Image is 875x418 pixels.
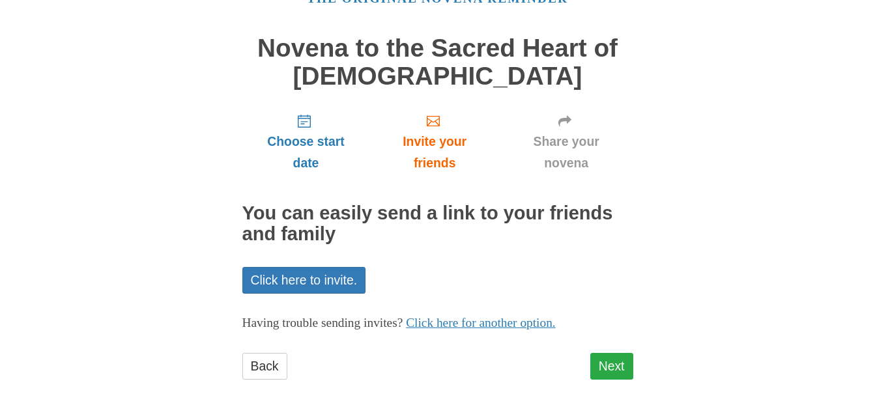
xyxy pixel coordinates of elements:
h1: Novena to the Sacred Heart of [DEMOGRAPHIC_DATA] [242,35,633,90]
a: Choose start date [242,103,370,180]
a: Next [590,353,633,380]
a: Click here for another option. [406,316,556,329]
a: Back [242,353,287,380]
span: Share your novena [513,131,620,174]
a: Share your novena [500,103,633,180]
span: Having trouble sending invites? [242,316,403,329]
a: Invite your friends [369,103,499,180]
a: Click here to invite. [242,267,366,294]
span: Choose start date [255,131,357,174]
span: Invite your friends [382,131,486,174]
h2: You can easily send a link to your friends and family [242,203,633,245]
